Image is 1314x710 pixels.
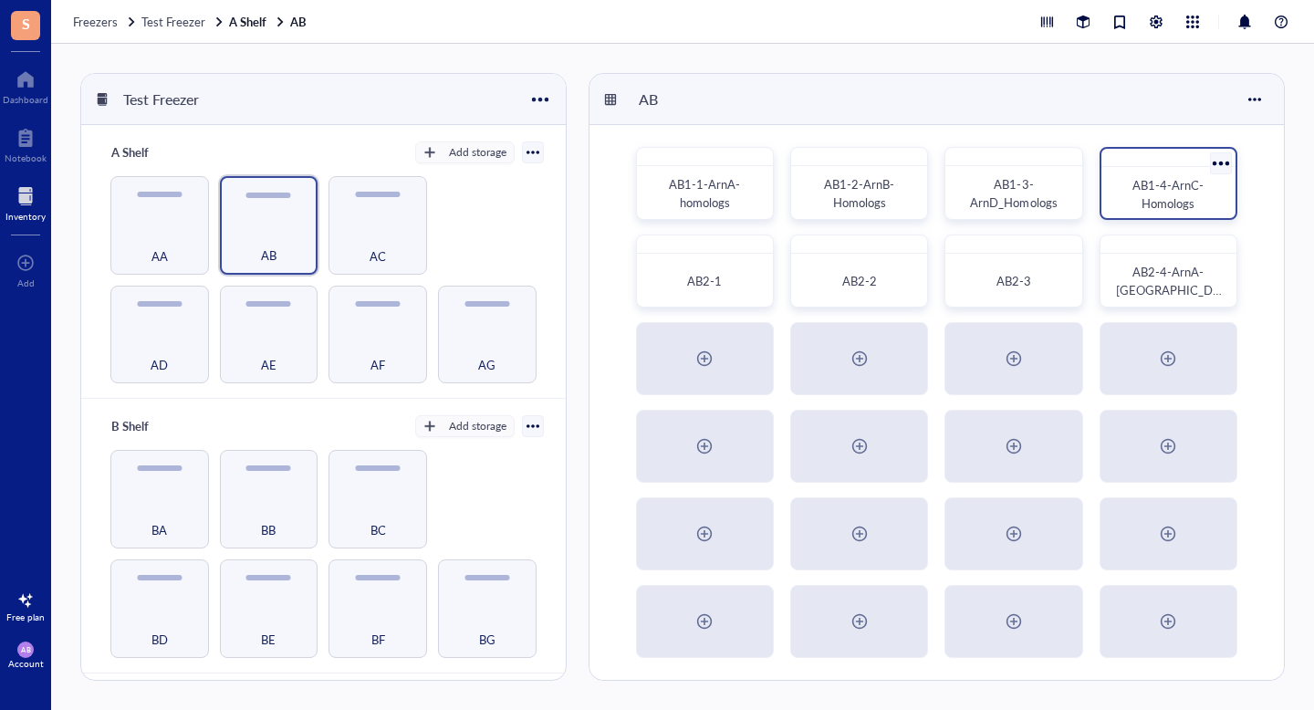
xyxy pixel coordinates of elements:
[842,272,877,289] span: AB2-2
[141,13,205,30] span: Test Freezer
[449,144,506,161] div: Add storage
[3,94,48,105] div: Dashboard
[21,645,30,653] span: AB
[1116,263,1222,317] span: AB2-4-ArnA-[GEOGRAPHIC_DATA]
[151,520,167,540] span: BA
[1132,176,1204,212] span: AB1-4-ArnC-Homologs
[151,246,168,266] span: AA
[22,12,30,35] span: S
[261,355,276,375] span: AE
[261,245,276,266] span: AB
[824,175,894,211] span: AB1-2-ArnB-Homologs
[261,520,276,540] span: BB
[415,415,515,437] button: Add storage
[17,277,35,288] div: Add
[996,272,1031,289] span: AB2-3
[479,630,495,650] span: BG
[687,272,722,289] span: AB2-1
[6,611,45,622] div: Free plan
[631,84,740,115] div: AB
[370,355,385,375] span: AF
[449,418,506,434] div: Add storage
[8,658,44,669] div: Account
[370,246,386,266] span: AC
[261,630,276,650] span: BE
[115,84,224,115] div: Test Freezer
[370,520,386,540] span: BC
[5,211,46,222] div: Inventory
[73,14,138,30] a: Freezers
[229,14,310,30] a: A ShelfAB
[103,140,213,165] div: A Shelf
[151,355,168,375] span: AD
[141,14,225,30] a: Test Freezer
[371,630,385,650] span: BF
[970,175,1057,211] span: AB1-3-ArnD_Homologs
[5,123,47,163] a: Notebook
[3,65,48,105] a: Dashboard
[5,152,47,163] div: Notebook
[415,141,515,163] button: Add storage
[5,182,46,222] a: Inventory
[151,630,168,650] span: BD
[478,355,495,375] span: AG
[669,175,740,211] span: AB1-1-ArnA-homologs
[103,413,213,439] div: B Shelf
[73,13,118,30] span: Freezers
